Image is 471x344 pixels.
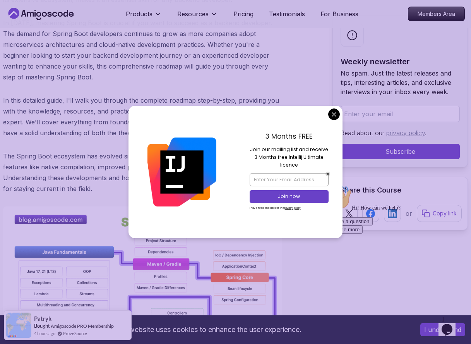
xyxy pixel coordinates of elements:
div: 👋Hi! How can we help?I have a questionTell me more [3,3,142,52]
a: Pricing [233,9,253,19]
span: Bought [34,323,50,329]
p: No spam. Just the latest releases and tips, interesting articles, and exclusive interviews in you... [341,69,460,96]
button: I have a question [3,36,49,44]
button: Tell me more [3,44,39,52]
p: Members Area [408,7,464,21]
iframe: chat widget [324,182,463,309]
a: privacy policy [386,129,425,137]
iframe: chat widget [438,313,463,336]
p: In [DATE], mastering Spring Boot is crucial if you want to succeed as a backend developer. The de... [3,17,282,83]
p: Products [126,9,152,19]
a: ProveSource [63,330,87,337]
a: For Business [320,9,358,19]
a: Testimonials [269,9,305,19]
a: Members Area [408,7,465,21]
img: :wave: [3,3,28,28]
span: 4 hours ago [34,330,55,337]
button: Subscribe [341,144,460,159]
p: Read about our . [341,128,460,138]
img: provesource social proof notification image [6,313,31,338]
button: Resources [177,9,218,25]
button: Products [126,9,162,25]
a: Amigoscode PRO Membership [51,323,114,329]
p: In this detailed guide, I'll walk you through the complete roadmap step-by-step, providing you wi... [3,95,282,138]
div: This website uses cookies to enhance the user experience. [6,321,409,338]
p: Resources [177,9,209,19]
span: Patryk [34,315,51,322]
p: The Spring Boot ecosystem has evolved significantly over the past few years, with new features li... [3,151,282,194]
h2: Weekly newsletter [341,56,460,67]
span: Hi! How can we help? [3,23,77,29]
button: Accept cookies [420,323,465,336]
input: Enter your email [341,106,460,122]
